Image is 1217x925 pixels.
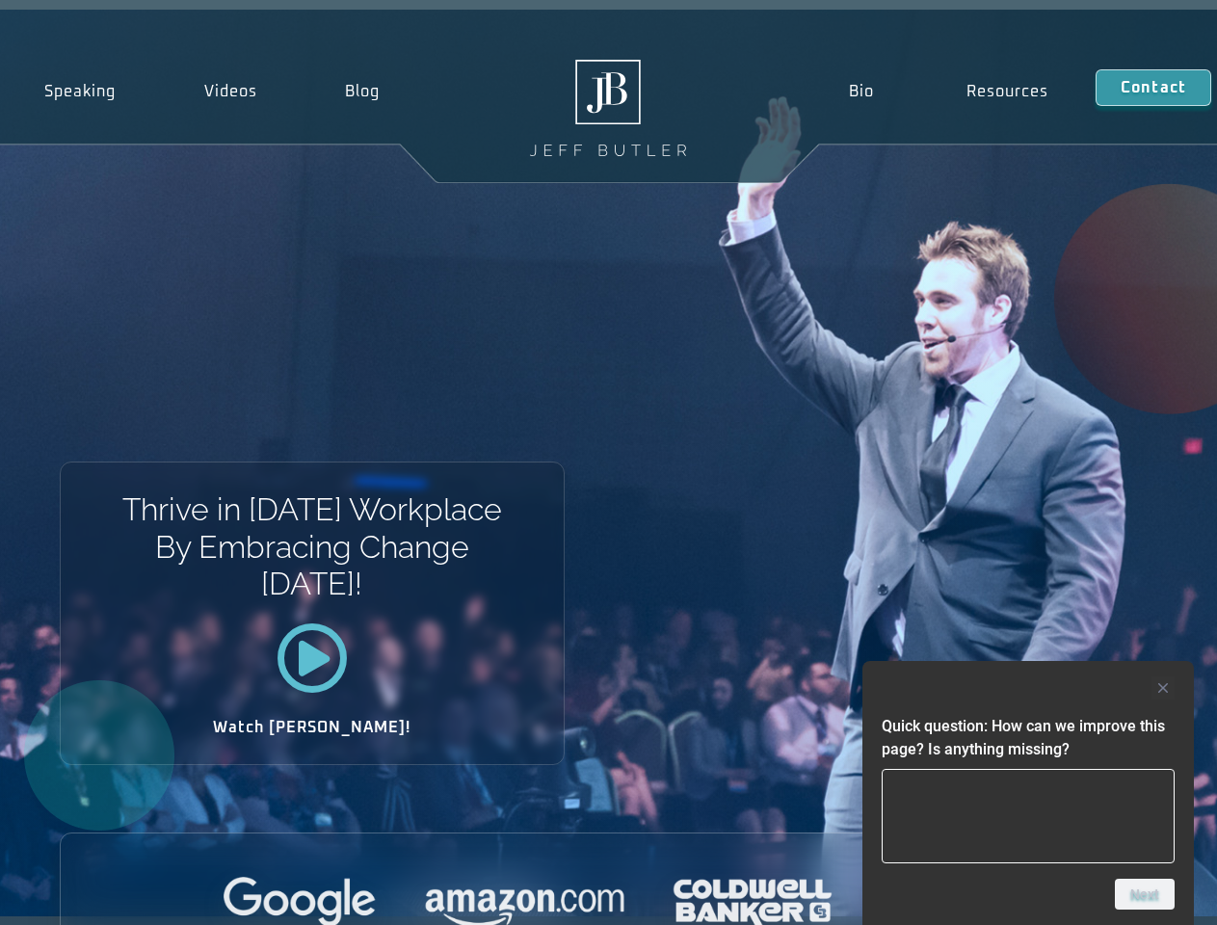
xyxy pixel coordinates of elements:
[1151,676,1175,700] button: Hide survey
[301,69,424,114] a: Blog
[882,715,1175,761] h2: Quick question: How can we improve this page? Is anything missing?
[160,69,302,114] a: Videos
[920,69,1096,114] a: Resources
[882,769,1175,863] textarea: Quick question: How can we improve this page? Is anything missing?
[802,69,1095,114] nav: Menu
[120,491,503,602] h1: Thrive in [DATE] Workplace By Embracing Change [DATE]!
[882,676,1175,910] div: Quick question: How can we improve this page? Is anything missing?
[1121,80,1186,95] span: Contact
[128,720,496,735] h2: Watch [PERSON_NAME]!
[1096,69,1211,106] a: Contact
[1115,879,1175,910] button: Next question
[802,69,920,114] a: Bio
